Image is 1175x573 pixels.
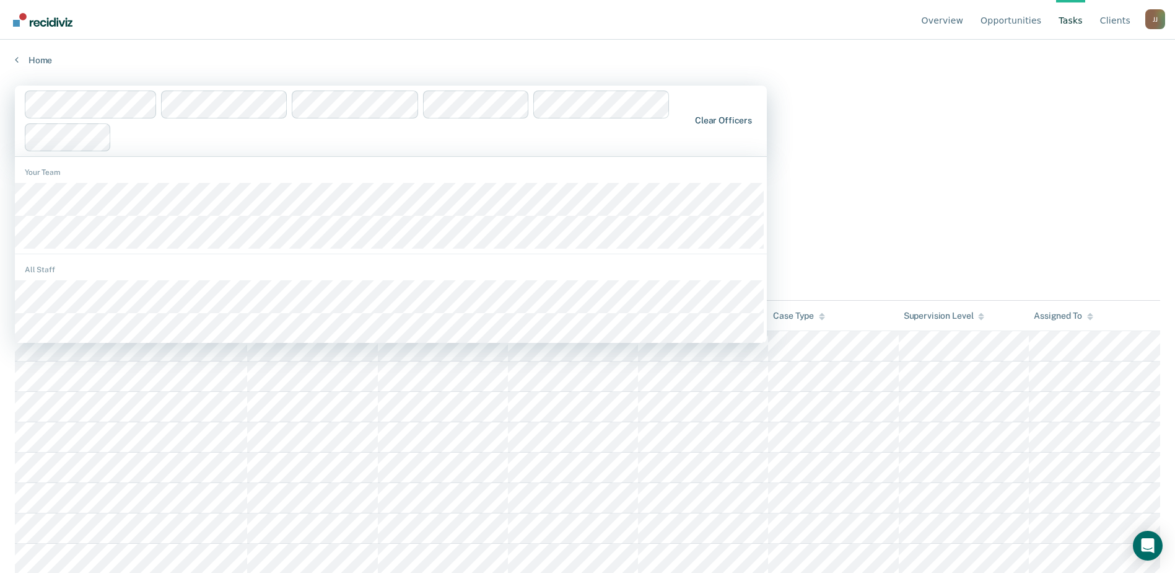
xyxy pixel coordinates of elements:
div: All Staff [15,264,767,275]
div: J J [1145,9,1165,29]
img: Recidiviz [13,13,72,27]
div: Case Type [773,311,825,321]
div: Assigned To [1034,311,1093,321]
a: Home [15,55,1160,66]
button: Profile dropdown button [1145,9,1165,29]
div: Supervision Level [904,311,985,321]
div: Your Team [15,167,767,178]
div: Open Intercom Messenger [1133,531,1163,561]
div: Clear officers [695,115,752,126]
